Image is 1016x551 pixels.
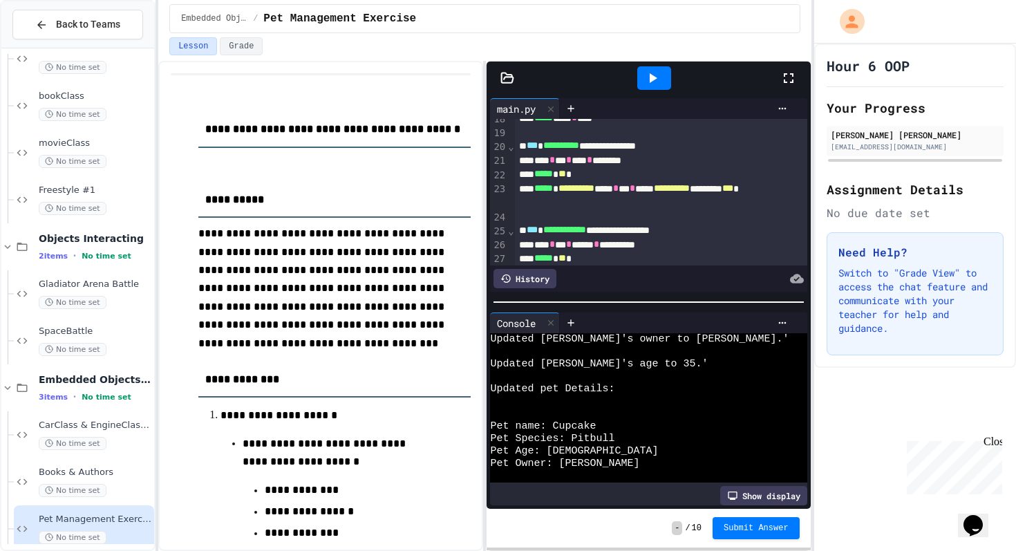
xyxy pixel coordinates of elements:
[490,312,560,333] div: Console
[490,252,507,266] div: 27
[39,91,151,102] span: bookClass
[39,420,151,431] span: CarClass & EngineClass - Embedded Objects
[56,17,120,32] span: Back to Teams
[490,140,507,154] div: 20
[490,433,614,445] span: Pet Species: Pitbull
[490,98,560,119] div: main.py
[39,108,106,121] span: No time set
[490,458,639,470] span: Pet Owner: [PERSON_NAME]
[838,266,992,335] p: Switch to "Grade View" to access the chat feature and communicate with your teacher for help and ...
[825,6,868,37] div: My Account
[181,13,247,24] span: Embedded Objects; Composition
[490,333,789,346] span: Updated [PERSON_NAME]'s owner to [PERSON_NAME].'
[169,37,217,55] button: Lesson
[490,445,658,458] span: Pet Age: [DEMOGRAPHIC_DATA]
[490,316,543,330] div: Console
[39,61,106,74] span: No time set
[685,523,690,534] span: /
[490,154,507,168] div: 21
[831,129,999,141] div: [PERSON_NAME] [PERSON_NAME]
[831,142,999,152] div: [EMAIL_ADDRESS][DOMAIN_NAME]
[82,252,131,261] span: No time set
[6,6,95,88] div: Chat with us now!Close
[838,244,992,261] h3: Need Help?
[82,393,131,402] span: No time set
[490,183,507,211] div: 23
[720,486,807,505] div: Show display
[490,169,507,183] div: 22
[12,10,143,39] button: Back to Teams
[507,141,514,152] span: Fold line
[39,138,151,149] span: movieClass
[39,279,151,290] span: Gladiator Arena Battle
[39,202,106,215] span: No time set
[827,180,1004,199] h2: Assignment Details
[253,13,258,24] span: /
[713,517,800,539] button: Submit Answer
[958,496,1002,537] iframe: chat widget
[490,239,507,252] div: 26
[901,436,1002,494] iframe: chat widget
[724,523,789,534] span: Submit Answer
[73,391,76,402] span: •
[39,155,106,168] span: No time set
[39,185,151,196] span: Freestyle #1
[490,225,507,239] div: 25
[490,420,596,433] span: Pet name: Cupcake
[490,102,543,116] div: main.py
[263,10,416,27] span: Pet Management Exercise
[39,252,68,261] span: 2 items
[39,467,151,478] span: Books & Authors
[827,205,1004,221] div: No due date set
[490,113,507,127] div: 18
[39,484,106,497] span: No time set
[490,211,507,225] div: 24
[39,373,151,386] span: Embedded Objects; Composition
[672,521,682,535] span: -
[73,250,76,261] span: •
[490,127,507,140] div: 19
[490,358,708,371] span: Updated [PERSON_NAME]'s age to 35.'
[39,296,106,309] span: No time set
[493,269,556,288] div: History
[39,514,151,525] span: Pet Management Exercise
[220,37,263,55] button: Grade
[39,232,151,245] span: Objects Interacting
[490,383,614,395] span: Updated pet Details:
[827,56,910,75] h1: Hour 6 OOP
[39,326,151,337] span: SpaceBattle
[39,531,106,544] span: No time set
[827,98,1004,118] h2: Your Progress
[39,393,68,402] span: 3 items
[692,523,702,534] span: 10
[39,437,106,450] span: No time set
[507,225,514,236] span: Fold line
[39,343,106,356] span: No time set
